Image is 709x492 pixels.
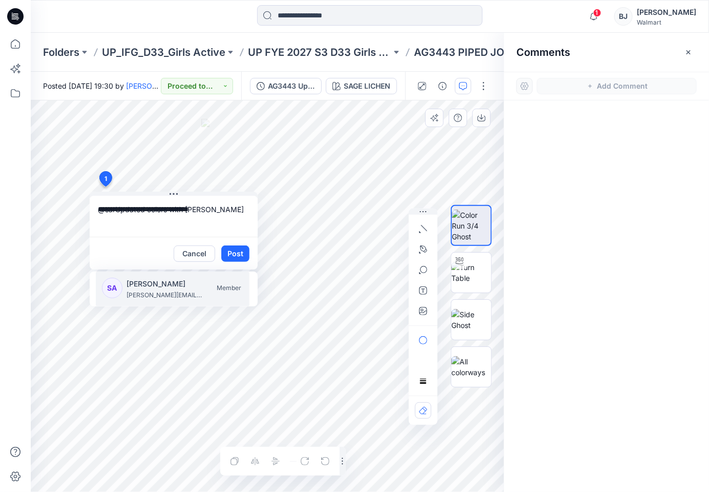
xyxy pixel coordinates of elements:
button: Add Comment [537,78,697,94]
span: 1 [105,174,107,183]
div: [PERSON_NAME] [637,6,696,18]
img: Side Ghost [451,309,491,331]
button: Cancel [174,245,215,262]
h2: Comments [516,46,570,58]
a: UP_IFG_D33_Girls Active [102,45,225,59]
span: Member [217,284,241,292]
a: Folders [43,45,79,59]
img: Turn Table [451,262,491,283]
button: Details [434,78,451,94]
p: AG3443 PIPED JOGGER [414,45,532,59]
a: UP FYE 2027 S3 D33 Girls Active IFG [248,45,391,59]
span: 1 [593,9,601,17]
button: Post [221,245,249,262]
p: sarah.an@walmart.com [127,290,203,300]
a: [PERSON_NAME] [126,81,185,90]
img: Color Run 3/4 Ghost [452,210,491,242]
div: Walmart [637,18,696,26]
button: SAGE LICHEN [326,78,397,94]
span: Posted [DATE] 19:30 by [43,80,161,91]
div: AG3443 Updated Colors [268,80,315,92]
p: Sarah An [127,278,203,290]
div: SA [102,278,122,298]
img: All colorways [451,356,491,378]
div: BJ [614,7,633,26]
button: AG3443 Updated Colors [250,78,322,94]
div: SAGE LICHEN [344,80,390,92]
